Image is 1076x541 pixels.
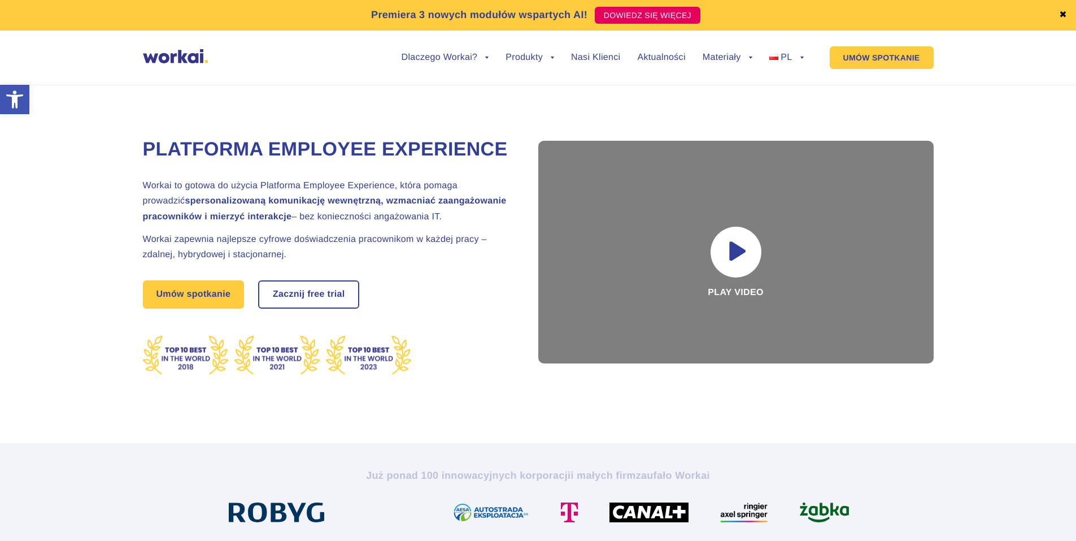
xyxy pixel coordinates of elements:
a: Dlaczego Workai? [402,53,489,62]
h2: Workai to gotowa do użycia Platforma Employee Experience, która pomaga prowadzić – bez koniecznoś... [143,178,510,224]
h1: Platforma Employee Experience [143,137,510,163]
a: UMÓW SPOTKANIE [830,46,934,69]
div: Play video [538,141,934,363]
p: Premiera 3 nowych modułów wspartych AI! [371,7,587,23]
a: Aktualności [637,53,685,62]
a: Umów spotkanie [143,280,245,309]
a: ✖ [1059,11,1067,20]
h2: Workai zapewnia najlepsze cyfrowe doświadczenia pracownikom w każdej pracy – zdalnej, hybrydowej ... [143,232,510,262]
a: Produkty [506,53,554,62]
a: Materiały [703,53,752,62]
i: i małych firm [570,470,635,481]
h2: Już ponad 100 innowacyjnych korporacji zaufało Workai [225,469,852,482]
strong: spersonalizowaną komunikację wewnętrzną, wzmacniać zaangażowanie pracowników i mierzyć interakcje [143,196,507,221]
a: Zacznij free trial [259,282,359,308]
a: Nasi Klienci [571,53,620,62]
a: DOWIEDZ SIĘ WIĘCEJ [595,7,700,24]
span: PL [781,53,792,62]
